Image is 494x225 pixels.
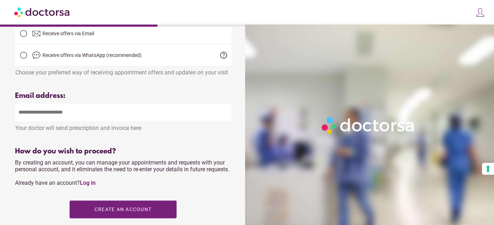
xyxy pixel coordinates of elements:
[15,147,231,156] div: How do you wish to proceed?
[475,7,485,17] img: icons8-customer-100.png
[482,163,494,175] button: Your consent preferences for tracking technologies
[15,121,231,131] div: Your doctor will send prescription and invoice here
[15,159,229,186] span: By creating an account, you can manage your appointments and requests with your personal account,...
[32,51,41,59] img: chat
[32,29,41,38] img: email
[95,206,152,212] span: Create an account
[219,51,228,59] span: help
[15,66,231,76] div: Choose your preferred way of receiving appointment offers and updates on your visit
[15,92,231,100] div: Email address:
[42,52,142,58] span: Receive offers via WhatsApp (recommended)
[42,31,94,36] span: Receive offers via Email
[319,114,418,136] img: Logo-Doctorsa-trans-White-partial-flat.png
[70,200,177,218] button: Create an account
[14,4,71,20] img: Doctorsa.com
[80,179,96,186] a: Log in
